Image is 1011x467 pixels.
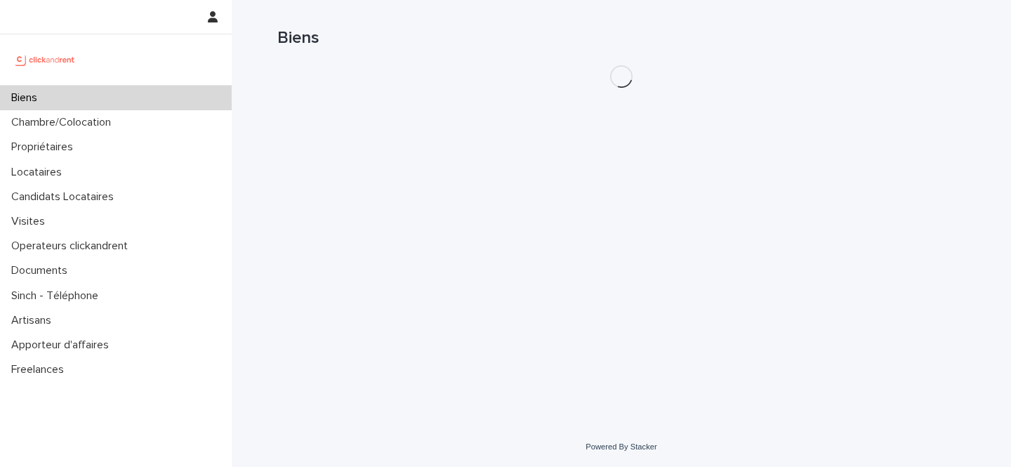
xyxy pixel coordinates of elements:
[586,442,656,451] a: Powered By Stacker
[6,91,48,105] p: Biens
[6,363,75,376] p: Freelances
[11,46,79,74] img: UCB0brd3T0yccxBKYDjQ
[6,215,56,228] p: Visites
[6,314,62,327] p: Artisans
[6,338,120,352] p: Apporteur d'affaires
[6,190,125,204] p: Candidats Locataires
[6,289,110,303] p: Sinch - Téléphone
[6,166,73,179] p: Locataires
[6,116,122,129] p: Chambre/Colocation
[277,28,965,48] h1: Biens
[6,239,139,253] p: Operateurs clickandrent
[6,264,79,277] p: Documents
[6,140,84,154] p: Propriétaires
